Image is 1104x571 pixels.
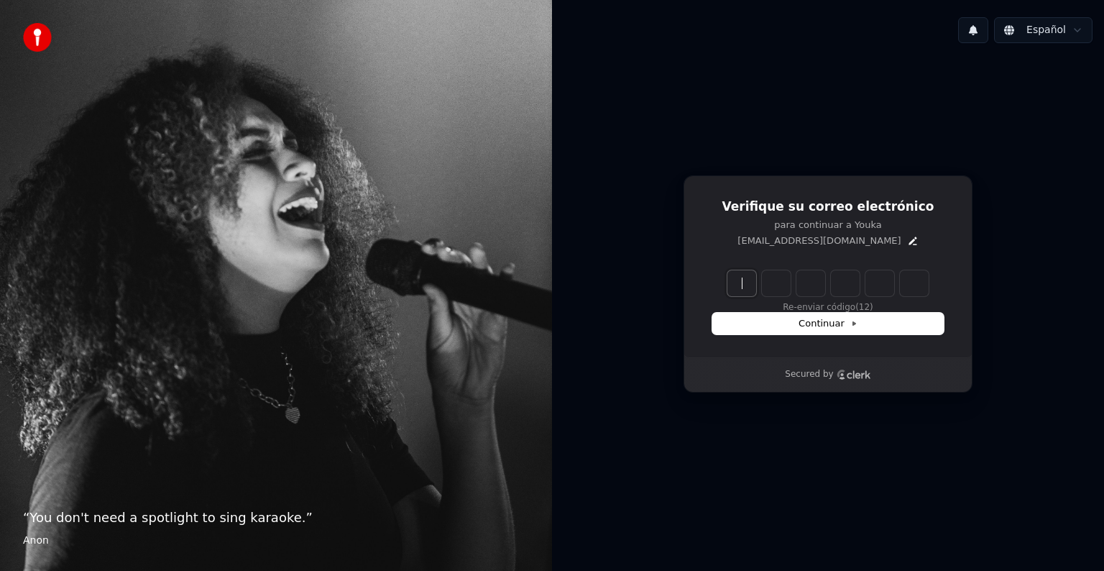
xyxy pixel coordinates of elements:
[23,23,52,52] img: youka
[712,313,944,334] button: Continuar
[23,508,529,528] p: “ You don't need a spotlight to sing karaoke. ”
[799,317,857,330] span: Continuar
[785,369,833,380] p: Secured by
[727,270,957,296] input: Enter verification code
[712,219,944,232] p: para continuar a Youka
[837,370,871,380] a: Clerk logo
[737,234,901,247] p: [EMAIL_ADDRESS][DOMAIN_NAME]
[907,235,919,247] button: Edit
[23,534,529,548] footer: Anon
[712,198,944,216] h1: Verifique su correo electrónico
